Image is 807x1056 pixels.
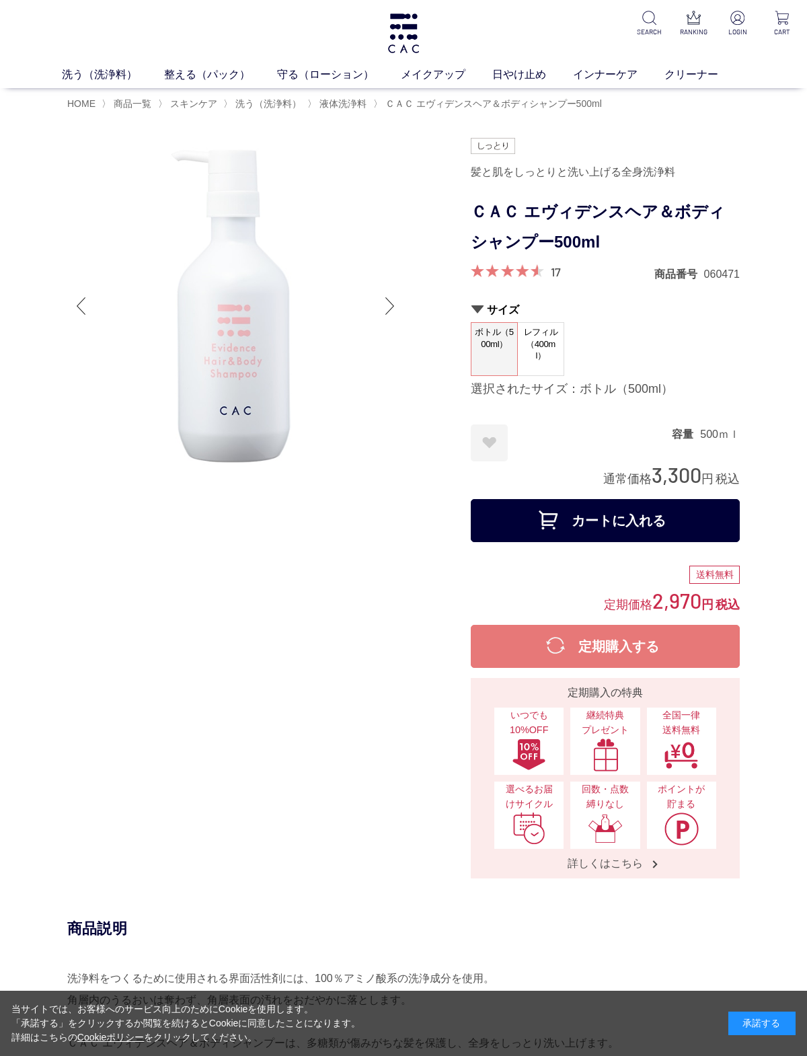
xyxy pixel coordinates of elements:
[317,98,367,109] a: 液体洗浄料
[652,462,701,487] span: 3,300
[158,98,221,110] li: 〉
[471,303,740,317] h2: サイズ
[67,919,740,938] div: 商品説明
[114,98,151,109] span: 商品一覧
[768,11,796,37] a: CART
[471,424,508,461] a: お気に入りに登録する
[471,161,740,184] div: 髪と肌をしっとりと洗い上げる全身洗浄料
[689,566,740,584] div: 送料無料
[111,98,151,109] a: 商品一覧
[223,98,305,110] li: 〉
[679,11,707,37] a: RANKING
[307,98,370,110] li: 〉
[679,27,707,37] p: RANKING
[471,381,740,398] div: 選択されたサイズ：ボトル（500ml）
[664,67,745,83] a: クリーナー
[701,598,714,611] span: 円
[167,98,217,109] a: スキンケア
[235,98,301,109] span: 洗う（洗浄料）
[67,138,403,474] img: ＣＡＣ エヴィデンスヘア＆ボディシャンプー500ml ボトル（500ml）
[471,678,740,878] a: 定期購入の特典 いつでも10%OFFいつでも10%OFF 継続特典プレゼント継続特典プレゼント 全国一律送料無料全国一律送料無料 選べるお届けサイクル選べるお届けサイクル 回数・点数縛りなし回数...
[518,323,564,365] span: レフィル（400ml）
[471,323,517,361] span: ボトル（500ml）
[654,708,709,737] span: 全国一律 送料無料
[401,67,492,83] a: メイクアップ
[588,738,623,771] img: 継続特典プレゼント
[588,812,623,845] img: 回数・点数縛りなし
[716,472,740,486] span: 税込
[716,598,740,611] span: 税込
[512,812,547,845] img: 選べるお届けサイクル
[385,98,602,109] span: ＣＡＣ エヴィデンスヘア＆ボディシャンプー500ml
[512,738,547,771] img: いつでも10%OFF
[501,708,557,737] span: いつでも10%OFF
[654,267,704,281] dt: 商品番号
[700,427,740,441] dd: 500ｍｌ
[471,138,515,154] img: しっとり
[664,738,699,771] img: 全国一律送料無料
[664,812,699,845] img: ポイントが貯まる
[551,264,561,279] a: 17
[233,98,301,109] a: 洗う（洗浄料）
[577,708,633,737] span: 継続特典 プレゼント
[492,67,573,83] a: 日やけ止め
[728,1012,796,1035] div: 承諾する
[604,597,652,611] span: 定期価格
[373,98,605,110] li: 〉
[170,98,217,109] span: スキンケア
[652,588,701,613] span: 2,970
[386,13,421,53] img: logo
[768,27,796,37] p: CART
[654,782,709,811] span: ポイントが貯まる
[11,1002,361,1045] div: 当サイトでは、お客様へのサービス向上のためにCookieを使用します。 「承諾する」をクリックするか閲覧を続けるとCookieに同意したことになります。 詳細はこちらの をクリックしてください。
[77,1032,145,1043] a: Cookieポリシー
[62,67,164,83] a: 洗う（洗浄料）
[471,197,740,258] h1: ＣＡＣ エヴィデンスヘア＆ボディシャンプー500ml
[672,427,700,441] dt: 容量
[724,11,752,37] a: LOGIN
[573,67,664,83] a: インナーケア
[102,98,155,110] li: 〉
[471,499,740,542] button: カートに入れる
[383,98,602,109] a: ＣＡＣ エヴィデンスヘア＆ボディシャンプー500ml
[67,98,95,109] a: HOME
[701,472,714,486] span: 円
[554,856,656,870] span: 詳しくはこちら
[501,782,557,811] span: 選べるお届けサイクル
[724,27,752,37] p: LOGIN
[635,27,663,37] p: SEARCH
[577,782,633,811] span: 回数・点数縛りなし
[603,472,652,486] span: 通常価格
[704,267,740,281] dd: 060471
[277,67,401,83] a: 守る（ローション）
[164,67,277,83] a: 整える（パック）
[635,11,663,37] a: SEARCH
[471,625,740,668] button: 定期購入する
[319,98,367,109] span: 液体洗浄料
[476,685,734,701] div: 定期購入の特典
